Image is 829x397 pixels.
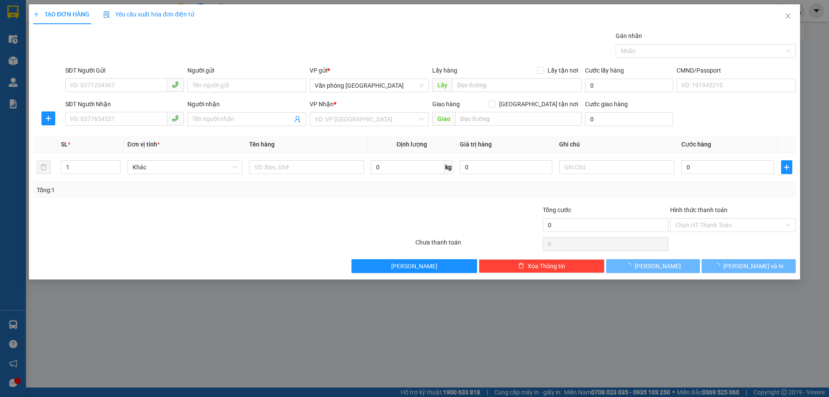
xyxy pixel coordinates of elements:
input: 0 [460,160,553,174]
span: Yêu cầu xuất hóa đơn điện tử [103,11,194,18]
button: [PERSON_NAME] và In [702,259,796,273]
div: Chưa thanh toán [414,238,542,253]
span: Giao [432,112,455,126]
span: Văn phòng Thanh Hóa [315,79,424,92]
input: Cước lấy hàng [585,79,673,92]
span: Lấy tận nơi [544,66,582,75]
span: [PERSON_NAME] [392,261,438,271]
button: plus [781,160,792,174]
th: Ghi chú [556,136,678,153]
span: [PERSON_NAME] và In [723,261,784,271]
span: VP Nhận [310,101,334,108]
span: TẠO ĐƠN HÀNG [33,11,89,18]
span: loading [714,263,723,269]
img: icon [103,11,110,18]
span: Lấy hàng [432,67,457,74]
span: Định lượng [397,141,427,148]
span: [GEOGRAPHIC_DATA] tận nơi [496,99,582,109]
span: plus [782,164,792,171]
button: [PERSON_NAME] [352,259,478,273]
button: plus [41,111,55,125]
input: VD: Bàn, Ghế [249,160,364,174]
div: Người gửi [187,66,306,75]
div: CMND/Passport [677,66,795,75]
label: Hình thức thanh toán [670,206,728,213]
span: plus [42,115,55,122]
span: Khác [133,161,237,174]
button: Close [776,4,800,29]
button: deleteXóa Thông tin [479,259,605,273]
div: SĐT Người Gửi [65,66,184,75]
label: Cước lấy hàng [585,67,624,74]
span: close [785,13,791,19]
span: Giao hàng [432,101,460,108]
span: Đơn vị tính [127,141,160,148]
span: Tổng cước [543,206,571,213]
span: user-add [294,116,301,123]
div: SĐT Người Nhận [65,99,184,109]
button: [PERSON_NAME] [606,259,700,273]
li: Hotline: 1900888999 [48,54,196,64]
span: [PERSON_NAME] [635,261,681,271]
span: Cước hàng [681,141,711,148]
span: kg [444,160,453,174]
label: Cước giao hàng [585,101,628,108]
b: 36 Limousine [91,10,153,21]
div: VP gửi [310,66,429,75]
span: loading [626,263,635,269]
span: delete [518,263,524,270]
span: Giá trị hàng [460,141,492,148]
span: SL [61,141,68,148]
span: Tên hàng [249,141,275,148]
span: plus [33,11,39,17]
img: logo.jpg [11,11,54,54]
input: Dọc đường [452,78,582,92]
span: phone [172,115,179,122]
span: Lấy [432,78,452,92]
div: Người nhận [187,99,306,109]
input: Ghi Chú [560,160,674,174]
span: phone [172,81,179,88]
span: Xóa Thông tin [528,261,565,271]
div: Tổng: 1 [37,185,320,195]
li: 01A03 [GEOGRAPHIC_DATA], [GEOGRAPHIC_DATA] ( bên cạnh cây xăng bến xe phía Bắc cũ) [48,21,196,54]
label: Gán nhãn [616,32,642,39]
input: Dọc đường [455,112,582,126]
input: Cước giao hàng [585,112,673,126]
button: delete [37,160,51,174]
